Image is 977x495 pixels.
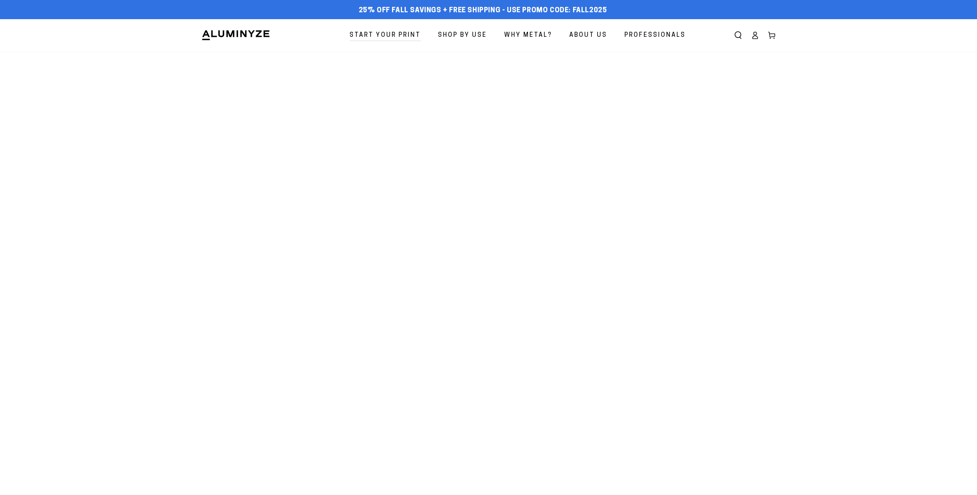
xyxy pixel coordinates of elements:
[201,30,270,41] img: Aluminyze
[730,27,747,44] summary: Search our site
[438,30,487,41] span: Shop By Use
[624,30,686,41] span: Professionals
[432,25,493,46] a: Shop By Use
[619,25,691,46] a: Professionals
[344,25,426,46] a: Start Your Print
[350,30,421,41] span: Start Your Print
[504,30,552,41] span: Why Metal?
[359,7,607,15] span: 25% off FALL Savings + Free Shipping - Use Promo Code: FALL2025
[564,25,613,46] a: About Us
[569,30,607,41] span: About Us
[498,25,558,46] a: Why Metal?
